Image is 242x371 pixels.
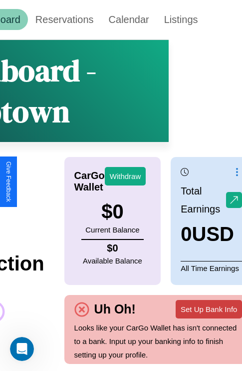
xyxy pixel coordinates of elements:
[28,9,101,30] a: Reservations
[101,9,157,30] a: Calendar
[105,167,146,185] button: Withdraw
[83,242,142,254] h4: $ 0
[85,223,139,236] p: Current Balance
[176,300,242,318] button: Set Up Bank Info
[10,337,34,361] iframe: Intercom live chat
[181,223,242,245] h3: 0 USD
[74,170,105,193] h4: CarGo Wallet
[83,254,142,267] p: Available Balance
[85,200,139,223] h3: $ 0
[181,261,242,275] p: All Time Earnings
[181,182,226,218] p: Total Earnings
[89,302,141,316] h4: Uh Oh!
[5,161,12,202] div: Give Feedback
[157,9,206,30] a: Listings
